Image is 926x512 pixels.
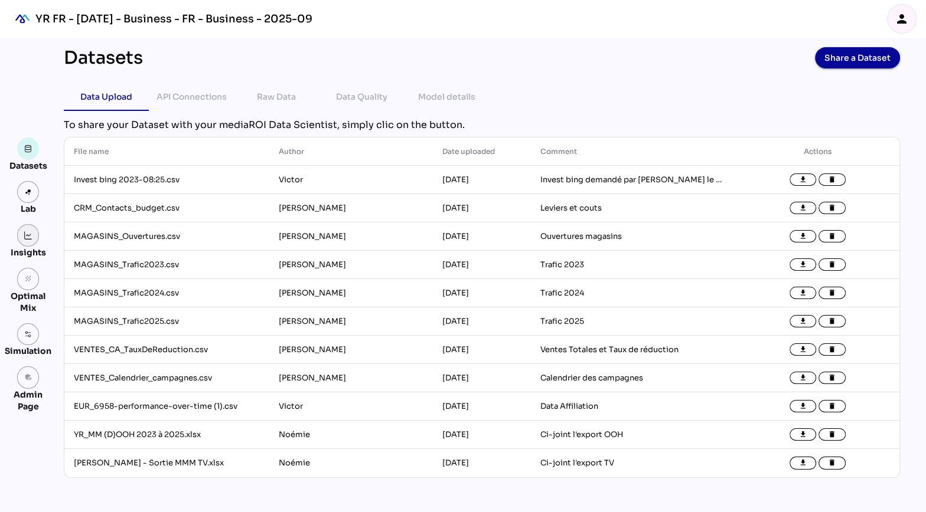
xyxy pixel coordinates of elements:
[895,12,909,26] i: person
[24,231,32,239] img: graph.svg
[433,194,531,222] td: [DATE]
[269,421,433,449] td: Noémie
[24,373,32,382] i: admin_panel_settings
[799,431,807,439] i: file_download
[64,118,900,132] div: To share your Dataset with your mediaROI Data Scientist, simply clic on the button.
[799,402,807,411] i: file_download
[433,251,531,279] td: [DATE]
[824,50,891,66] span: Share a Dataset
[799,459,807,467] i: file_download
[11,247,46,258] div: Insights
[531,307,736,336] td: Trafic 2025
[828,289,836,297] i: delete
[433,336,531,364] td: [DATE]
[64,222,269,251] td: MAGASINS_Ouvertures.csv
[433,364,531,392] td: [DATE]
[828,402,836,411] i: delete
[24,188,32,196] img: lab.svg
[433,166,531,194] td: [DATE]
[828,317,836,326] i: delete
[799,232,807,241] i: file_download
[828,176,836,184] i: delete
[799,289,807,297] i: file_download
[433,137,531,166] th: Date uploaded
[531,449,736,477] td: Ci-joint l'export TV
[418,90,475,104] div: Model details
[799,317,807,326] i: file_download
[799,176,807,184] i: file_download
[799,204,807,212] i: file_download
[269,336,433,364] td: [PERSON_NAME]
[64,307,269,336] td: MAGASINS_Trafic2025.csv
[269,251,433,279] td: [PERSON_NAME]
[5,345,51,357] div: Simulation
[815,47,900,68] button: Share a Dataset
[828,232,836,241] i: delete
[828,459,836,467] i: delete
[64,279,269,307] td: MAGASINS_Trafic2024.csv
[35,12,312,26] div: YR FR - [DATE] - Business - FR - Business - 2025-09
[828,261,836,269] i: delete
[336,90,387,104] div: Data Quality
[531,421,736,449] td: Ci-joint l'export OOH
[531,392,736,421] td: Data Affiliation
[433,392,531,421] td: [DATE]
[269,449,433,477] td: Noémie
[24,330,32,339] img: settings.svg
[828,346,836,354] i: delete
[433,222,531,251] td: [DATE]
[64,364,269,392] td: VENTES_Calendrier_campagnes.csv
[64,137,269,166] th: File name
[5,389,51,412] div: Admin Page
[269,307,433,336] td: [PERSON_NAME]
[5,290,51,314] div: Optimal Mix
[531,336,736,364] td: Ventes Totales et Taux de réduction
[531,194,736,222] td: Leviers et couts
[64,421,269,449] td: YR_MM (D)OOH 2023 à 2025.xlsx
[269,392,433,421] td: Victor
[64,251,269,279] td: MAGASINS_Trafic2023.csv
[9,6,35,32] div: mediaROI
[64,336,269,364] td: VENTES_CA_TauxDeReduction.csv
[828,204,836,212] i: delete
[64,194,269,222] td: CRM_Contacts_budget.csv
[433,421,531,449] td: [DATE]
[531,166,736,194] td: Invest bing demandé par [PERSON_NAME] le 04/09
[799,261,807,269] i: file_download
[531,279,736,307] td: Trafic 2024
[64,47,143,68] div: Datasets
[799,346,807,354] i: file_download
[433,449,531,477] td: [DATE]
[257,90,296,104] div: Raw Data
[80,90,132,104] div: Data Upload
[156,90,227,104] div: API Connections
[64,449,269,477] td: [PERSON_NAME] - Sortie MMM TV.xlsx
[24,145,32,153] img: data.svg
[799,374,807,382] i: file_download
[64,392,269,421] td: EUR_6958-performance-over-time (1).csv
[269,279,433,307] td: [PERSON_NAME]
[828,431,836,439] i: delete
[64,166,269,194] td: Invest bing 2023-08:25.csv
[433,279,531,307] td: [DATE]
[736,137,899,166] th: Actions
[269,364,433,392] td: [PERSON_NAME]
[531,222,736,251] td: Ouvertures magasins
[531,251,736,279] td: Trafic 2023
[9,160,47,172] div: Datasets
[269,194,433,222] td: [PERSON_NAME]
[269,137,433,166] th: Author
[531,137,736,166] th: Comment
[433,307,531,336] td: [DATE]
[269,166,433,194] td: Victor
[24,275,32,283] i: grain
[15,203,41,215] div: Lab
[531,364,736,392] td: Calendrier des campagnes
[269,222,433,251] td: [PERSON_NAME]
[828,374,836,382] i: delete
